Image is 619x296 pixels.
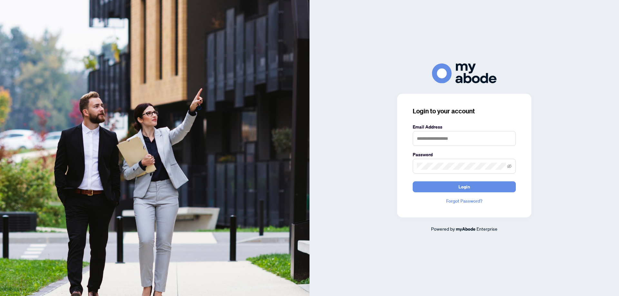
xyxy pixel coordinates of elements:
[432,63,496,83] img: ma-logo
[413,123,516,130] label: Email Address
[431,226,455,232] span: Powered by
[413,151,516,158] label: Password
[413,197,516,205] a: Forgot Password?
[477,226,497,232] span: Enterprise
[456,225,476,233] a: myAbode
[413,181,516,192] button: Login
[458,182,470,192] span: Login
[413,107,516,116] h3: Login to your account
[507,164,512,168] span: eye-invisible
